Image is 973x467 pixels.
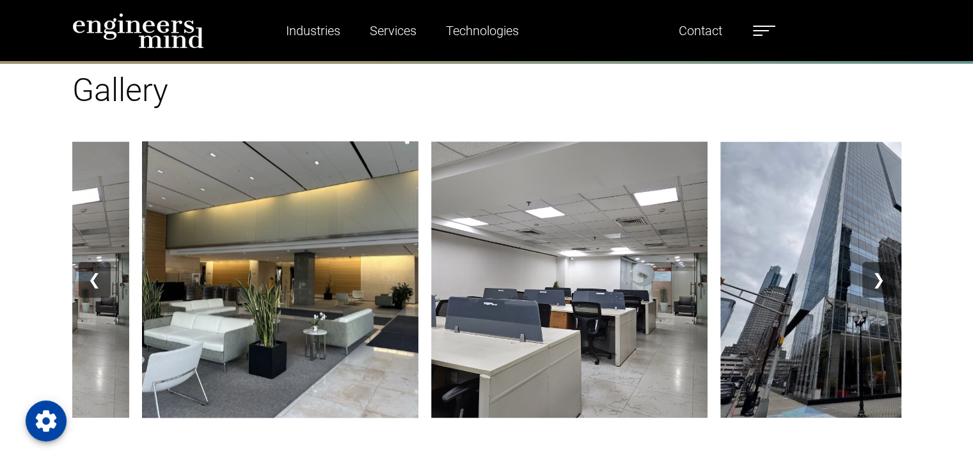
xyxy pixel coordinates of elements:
[72,71,901,109] h1: Gallery
[72,13,204,49] img: logo
[862,262,894,297] button: ❯
[281,16,345,45] a: Industries
[674,16,727,45] a: Contact
[365,16,422,45] a: Services
[431,141,708,418] img: Image 7
[79,262,111,297] button: ❮
[441,16,524,45] a: Technologies
[142,141,418,418] img: Image 6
